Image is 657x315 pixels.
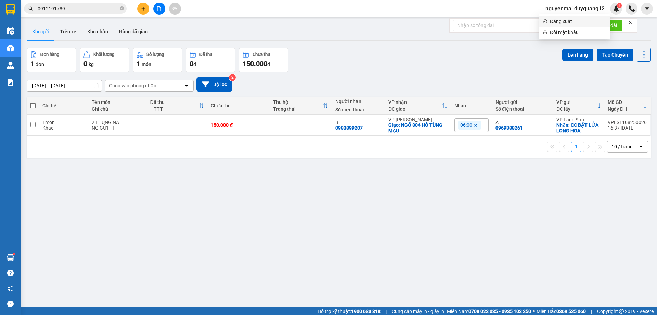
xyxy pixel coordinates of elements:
div: Chưa thu [253,52,270,57]
sup: 2 [229,74,236,81]
img: solution-icon [7,79,14,86]
div: 2 THÙNG NA [92,120,143,125]
button: Lên hàng [562,49,593,61]
sup: 1 [617,3,622,8]
span: nguyenmai.duyquang12 [540,4,610,13]
button: Số lượng1món [133,48,182,72]
div: A [495,120,550,125]
button: file-add [153,3,165,15]
span: caret-down [644,5,650,12]
div: Thu hộ [273,99,323,105]
span: ⚪️ [533,310,535,313]
span: đ [193,62,196,67]
div: ĐC giao [388,106,442,112]
div: Số lượng [146,52,164,57]
div: 16:37 [DATE] [608,125,647,131]
span: 1 [30,60,34,68]
span: Đổi mật khẩu [550,28,606,36]
div: Đã thu [199,52,212,57]
img: icon-new-feature [613,5,619,12]
span: | [386,307,387,315]
div: ĐC lấy [556,106,595,112]
span: 0 [190,60,193,68]
div: Ngày ĐH [608,106,641,112]
input: Nhập số tổng đài [453,20,573,31]
button: Hàng đã giao [114,23,153,40]
div: 10 / trang [611,143,633,150]
th: Toggle SortBy [385,97,451,115]
span: Cung cấp máy in - giấy in: [392,307,445,315]
div: Chi tiết [42,103,85,108]
div: Số điện thoại [335,107,382,112]
div: B [335,120,382,125]
button: Kho gửi [27,23,54,40]
img: logo-vxr [6,4,15,15]
button: aim [169,3,181,15]
span: close-circle [120,5,124,12]
img: warehouse-icon [7,27,14,35]
img: warehouse-icon [7,62,14,69]
span: question-circle [7,270,14,276]
div: VP nhận [388,99,442,105]
div: Nhãn [454,103,489,108]
div: Tên món [92,99,143,105]
button: caret-down [641,3,653,15]
th: Toggle SortBy [270,97,332,115]
span: login [543,19,547,23]
button: Khối lượng0kg [80,48,129,72]
div: Người gửi [495,99,550,105]
div: 0969388261 [495,125,523,131]
div: HTTT [150,106,199,112]
div: Người nhận [335,99,382,104]
span: search [28,6,33,11]
button: Kho nhận [82,23,114,40]
span: plus [141,6,146,11]
strong: 0369 525 060 [556,308,586,314]
button: Chưa thu150.000đ [239,48,288,72]
button: 1 [571,142,581,152]
span: đ [267,62,270,67]
img: warehouse-icon [7,45,14,52]
span: aim [172,6,177,11]
div: Số điện thoại [495,106,550,112]
div: Chọn văn phòng nhận [109,82,156,89]
button: Tạo Chuyến [597,49,633,61]
span: file-add [157,6,162,11]
span: copyright [619,309,624,314]
span: món [142,62,151,67]
input: Select a date range. [27,80,102,91]
button: Đơn hàng1đơn [27,48,76,72]
span: 1 [137,60,140,68]
svg: open [184,83,189,88]
strong: 0708 023 035 - 0935 103 250 [468,308,531,314]
span: message [7,301,14,307]
button: Trên xe [54,23,82,40]
div: 1 món [42,120,85,125]
span: 150.000 [243,60,267,68]
span: close-circle [120,6,124,10]
div: VP Lạng Sơn [556,117,601,122]
span: close [628,20,633,25]
span: 0 [83,60,87,68]
span: notification [7,285,14,292]
span: Đăng xuất [550,17,606,25]
div: VPLS1108250026 [608,120,647,125]
input: Tìm tên, số ĐT hoặc mã đơn [38,5,118,12]
span: Miền Bắc [537,307,586,315]
span: lock [543,30,547,34]
button: Đã thu0đ [186,48,235,72]
div: Mã GD [608,99,641,105]
strong: 1900 633 818 [351,308,381,314]
div: Nhận: CC BẬT LỬA LONG HOA [556,122,601,133]
span: 06:00 [460,122,472,128]
th: Toggle SortBy [604,97,650,115]
div: Chưa thu [211,103,266,108]
div: Ghi chú [92,106,143,112]
span: Hỗ trợ kỹ thuật: [318,307,381,315]
span: 1 [618,3,620,8]
span: kg [89,62,94,67]
span: | [591,307,592,315]
img: phone-icon [629,5,635,12]
div: 150.000 đ [211,122,266,128]
button: plus [137,3,149,15]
